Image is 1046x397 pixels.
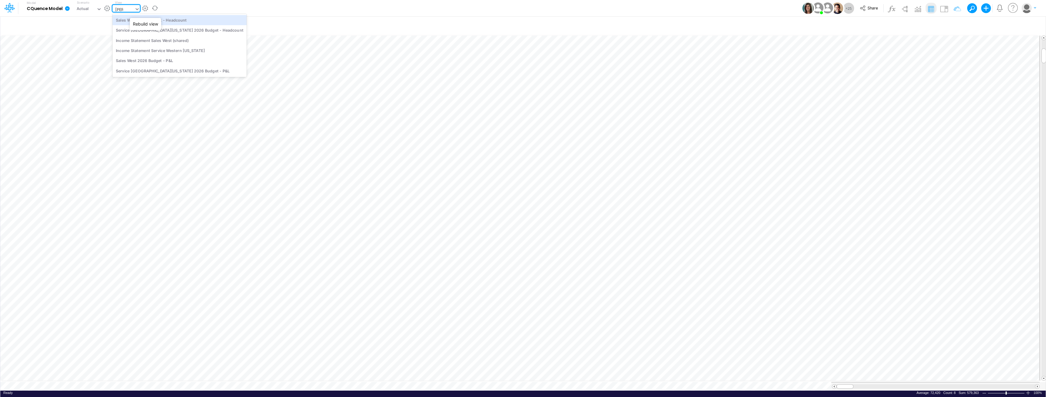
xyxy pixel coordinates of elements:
[113,56,247,66] div: Sales West 2026 Budget - P&L
[832,2,843,14] img: User Image Icon
[113,35,247,45] div: Income Statement Sales West (shared)
[916,391,940,395] span: Average: 72,420
[988,391,1026,395] div: Zoom
[996,5,1003,12] a: Notifications
[821,1,834,15] img: User Image Icon
[943,391,955,395] div: Number of selected cells that contain data
[77,0,89,5] label: Scenario
[982,391,987,395] div: Zoom Out
[943,391,955,395] span: Count: 8
[959,391,979,395] div: Sum of selected cells
[113,15,247,25] div: Sales West 2026 Budget - Headcount
[959,391,979,395] span: Sum: 579,363
[916,391,940,395] div: Average of selected cells
[77,6,89,13] div: Actual
[113,45,247,55] div: Income Statement Service Western [US_STATE]
[3,391,13,395] span: Ready
[1034,391,1043,395] span: 100%
[868,5,878,10] span: Share
[5,19,913,32] input: Type a title here
[1026,391,1030,395] div: Zoom In
[130,18,161,30] div: Rebuild view
[115,0,122,5] label: View
[1034,391,1043,395] div: Zoom level
[811,1,825,15] img: User Image Icon
[802,2,814,14] img: User Image Icon
[1006,392,1007,395] div: Zoom
[3,391,13,395] div: In Ready mode
[27,6,62,12] b: CQuence Model
[846,6,852,10] span: + 25
[27,1,36,5] label: Model
[113,25,247,35] div: Service [GEOGRAPHIC_DATA][US_STATE] 2026 Budget - Headcount
[857,4,882,13] button: Share
[113,66,247,76] div: Service [GEOGRAPHIC_DATA][US_STATE] 2026 Budget - P&L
